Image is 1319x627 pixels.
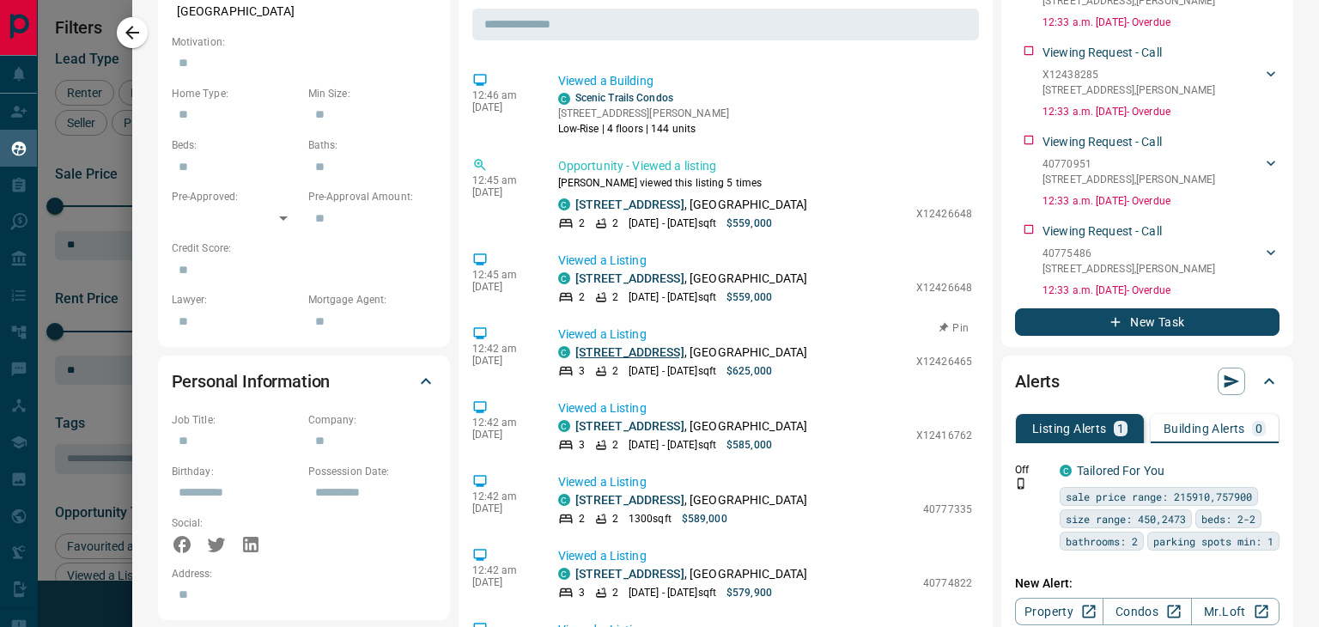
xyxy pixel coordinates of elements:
p: 40770951 [1042,156,1215,172]
div: condos.ca [558,568,570,580]
p: Home Type: [172,86,300,101]
p: [STREET_ADDRESS][PERSON_NAME] [558,106,729,121]
p: Beds: [172,137,300,153]
p: Low-Rise | 4 floors | 144 units [558,121,729,137]
p: , [GEOGRAPHIC_DATA] [575,417,808,435]
p: [DATE] [472,355,532,367]
p: 2 [612,289,618,305]
h2: Personal Information [172,368,331,395]
p: 12:33 a.m. [DATE] - Overdue [1042,15,1279,30]
p: New Alert: [1015,575,1279,593]
p: [DATE] [472,576,532,588]
p: , [GEOGRAPHIC_DATA] [575,491,808,509]
a: [STREET_ADDRESS] [575,345,684,359]
a: Condos [1103,598,1191,625]
a: [STREET_ADDRESS] [575,198,684,211]
p: 12:42 am [472,490,532,502]
div: condos.ca [1060,465,1072,477]
p: [DATE] - [DATE] sqft [629,363,716,379]
a: [STREET_ADDRESS] [575,419,684,433]
p: [PERSON_NAME] viewed this listing 5 times [558,175,972,191]
p: [DATE] - [DATE] sqft [629,585,716,600]
p: Viewing Request - Call [1042,222,1162,240]
p: X12416762 [916,428,972,443]
p: Credit Score: [172,240,436,256]
p: $625,000 [726,363,772,379]
p: 40777335 [923,502,972,517]
p: Social: [172,515,300,531]
p: [DATE] - [DATE] sqft [629,437,716,453]
p: 2 [612,363,618,379]
p: 12:45 am [472,174,532,186]
p: 0 [1255,423,1262,435]
p: 2 [612,585,618,600]
p: Viewed a Listing [558,473,972,491]
p: Pre-Approval Amount: [308,189,436,204]
p: [DATE] [472,186,532,198]
div: condos.ca [558,420,570,432]
p: 2 [579,511,585,527]
p: 12:42 am [472,564,532,576]
p: X12426648 [916,206,972,222]
div: condos.ca [558,93,570,105]
p: 2 [612,216,618,231]
p: 12:33 a.m. [DATE] - Overdue [1042,104,1279,119]
div: 40775486[STREET_ADDRESS],[PERSON_NAME] [1042,242,1279,280]
p: X12426648 [916,280,972,295]
p: 3 [579,363,585,379]
p: 12:42 am [472,417,532,429]
p: , [GEOGRAPHIC_DATA] [575,270,808,288]
span: sale price range: 215910,757900 [1066,488,1252,505]
p: Viewing Request - Call [1042,44,1162,62]
p: 2 [579,216,585,231]
p: Building Alerts [1164,423,1245,435]
div: condos.ca [558,272,570,284]
a: [STREET_ADDRESS] [575,493,684,507]
p: Mortgage Agent: [308,292,436,307]
p: Listing Alerts [1032,423,1107,435]
span: size range: 450,2473 [1066,510,1186,527]
div: 40770951[STREET_ADDRESS],[PERSON_NAME] [1042,153,1279,191]
a: Tailored For You [1077,464,1164,478]
p: Birthday: [172,464,300,479]
svg: Push Notification Only [1015,478,1027,490]
p: [DATE] [472,429,532,441]
a: Mr.Loft [1191,598,1279,625]
h2: Alerts [1015,368,1060,395]
p: Pre-Approved: [172,189,300,204]
span: bathrooms: 2 [1066,533,1138,550]
p: $589,000 [682,511,727,527]
div: X12438285[STREET_ADDRESS],[PERSON_NAME] [1042,64,1279,101]
div: condos.ca [558,346,570,358]
p: Company: [308,412,436,428]
a: [STREET_ADDRESS] [575,271,684,285]
p: 2 [579,289,585,305]
p: 3 [579,437,585,453]
div: condos.ca [558,494,570,506]
p: [STREET_ADDRESS] , [PERSON_NAME] [1042,261,1215,277]
span: beds: 2-2 [1201,510,1255,527]
div: Personal Information [172,361,436,402]
p: Viewed a Listing [558,399,972,417]
p: X12426465 [916,354,972,369]
p: [STREET_ADDRESS] , [PERSON_NAME] [1042,172,1215,187]
p: Opportunity - Viewed a listing [558,157,972,175]
p: Address: [172,566,436,581]
p: $559,000 [726,216,772,231]
p: Job Title: [172,412,300,428]
p: [STREET_ADDRESS] , [PERSON_NAME] [1042,82,1215,98]
p: Min Size: [308,86,436,101]
p: [DATE] - [DATE] sqft [629,289,716,305]
p: [DATE] [472,281,532,293]
p: 3 [579,585,585,600]
p: Viewed a Listing [558,547,972,565]
p: 12:33 a.m. [DATE] - Overdue [1042,283,1279,298]
p: , [GEOGRAPHIC_DATA] [575,344,808,362]
p: $579,900 [726,585,772,600]
p: 12:45 am [472,269,532,281]
p: 1 [1117,423,1124,435]
p: Viewed a Building [558,72,972,90]
a: Scenic Trails Condos [575,92,673,104]
p: Lawyer: [172,292,300,307]
p: Viewed a Listing [558,252,972,270]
